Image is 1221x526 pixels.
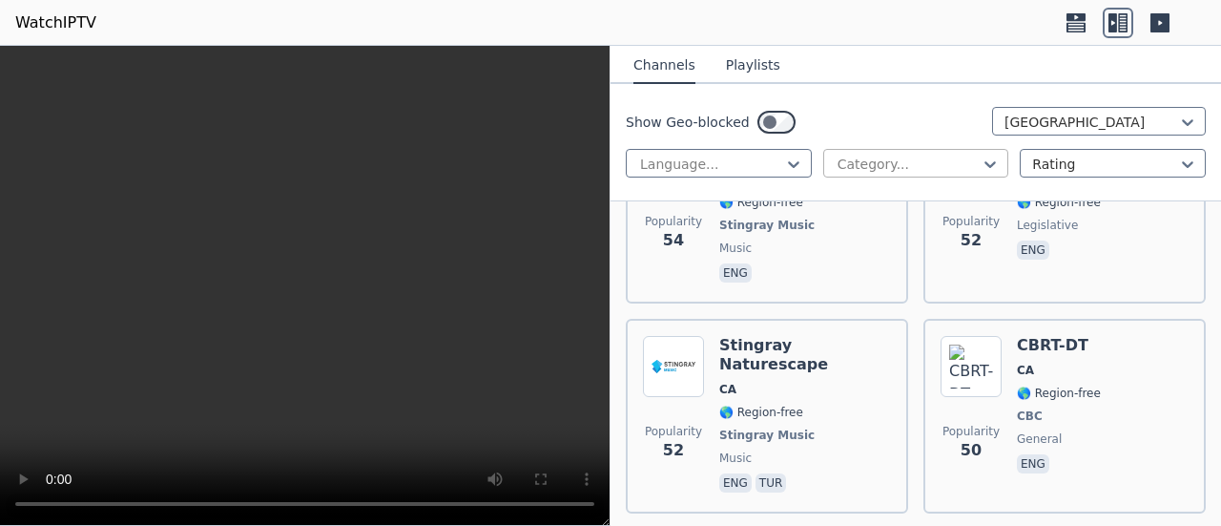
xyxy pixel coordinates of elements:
p: eng [1017,454,1049,473]
label: Show Geo-blocked [626,113,750,132]
span: 50 [961,439,982,462]
p: eng [719,473,752,493]
a: WatchIPTV [15,11,96,34]
span: 52 [961,229,982,252]
span: Popularity [942,424,1000,439]
p: eng [1017,241,1049,260]
span: CA [1017,363,1034,378]
span: Popularity [645,214,702,229]
button: Playlists [726,48,780,84]
span: music [719,241,752,256]
span: 🌎 Region-free [719,195,803,210]
span: Popularity [942,214,1000,229]
span: 52 [663,439,684,462]
span: legislative [1017,218,1078,233]
h6: CBRT-DT [1017,336,1101,355]
span: CBC [1017,409,1043,424]
img: Stingray Naturescape [643,336,704,397]
span: Popularity [645,424,702,439]
span: Stingray Music [719,218,815,233]
h6: Stingray Naturescape [719,336,891,374]
span: general [1017,431,1062,447]
button: Channels [633,48,695,84]
span: Stingray Music [719,428,815,443]
span: CA [719,382,736,397]
span: 54 [663,229,684,252]
span: 🌎 Region-free [1017,195,1101,210]
span: music [719,451,752,466]
img: CBRT-DT [941,336,1002,397]
p: tur [755,473,786,493]
span: 🌎 Region-free [719,405,803,420]
p: eng [719,263,752,283]
span: 🌎 Region-free [1017,386,1101,401]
